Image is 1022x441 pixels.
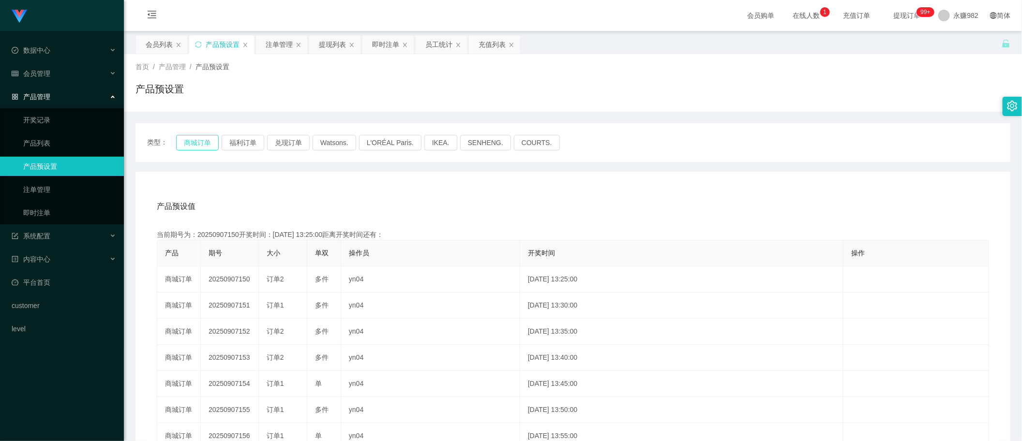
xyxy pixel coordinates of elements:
[23,133,116,153] a: 产品列表
[520,293,843,319] td: [DATE] 13:30:00
[341,397,520,423] td: yn04
[12,255,50,263] span: 内容中心
[455,42,461,48] i: 图标: close
[135,0,168,31] i: 图标: menu-fold
[839,12,875,19] span: 充值订单
[514,135,560,150] button: COURTS.
[201,266,259,293] td: 20250907150
[788,12,825,19] span: 在线人数
[12,93,50,101] span: 产品管理
[267,301,284,309] span: 订单1
[315,380,322,387] span: 单
[242,42,248,48] i: 图标: close
[147,135,176,150] span: 类型：
[12,232,50,240] span: 系统配置
[153,63,155,71] span: /
[23,203,116,222] a: 即时注单
[222,135,264,150] button: 福利订单
[341,371,520,397] td: yn04
[12,256,18,263] i: 图标: profile
[341,319,520,345] td: yn04
[195,63,229,71] span: 产品预设置
[23,110,116,130] a: 开奖记录
[176,135,219,150] button: 商城订单
[157,293,201,319] td: 商城订单
[201,397,259,423] td: 20250907155
[23,180,116,199] a: 注单管理
[479,35,506,54] div: 充值列表
[201,293,259,319] td: 20250907151
[315,301,329,309] span: 多件
[12,296,116,315] a: customer
[528,249,555,257] span: 开奖时间
[157,371,201,397] td: 商城订单
[195,41,202,48] i: 图标: sync
[990,12,997,19] i: 图标: global
[315,353,329,361] span: 多件
[165,249,179,257] span: 产品
[209,249,222,257] span: 期号
[23,157,116,176] a: 产品预设置
[851,249,865,257] span: 操作
[520,371,843,397] td: [DATE] 13:45:00
[341,266,520,293] td: yn04
[267,432,284,440] span: 订单1
[159,63,186,71] span: 产品管理
[315,249,329,257] span: 单双
[12,273,116,292] a: 图标: dashboard平台首页
[341,293,520,319] td: yn04
[12,233,18,239] i: 图标: form
[315,327,329,335] span: 多件
[341,345,520,371] td: yn04
[266,35,293,54] div: 注单管理
[917,7,934,17] sup: 268
[1002,39,1010,48] i: 图标: unlock
[349,42,355,48] i: 图标: close
[520,397,843,423] td: [DATE] 13:50:00
[201,345,259,371] td: 20250907153
[372,35,399,54] div: 即时注单
[201,319,259,345] td: 20250907152
[267,380,284,387] span: 订单1
[349,249,369,257] span: 操作员
[509,42,514,48] i: 图标: close
[12,47,18,54] i: 图标: check-circle-o
[201,371,259,397] td: 20250907154
[823,7,827,17] p: 1
[12,46,50,54] span: 数据中心
[135,82,184,96] h1: 产品预设置
[315,432,322,440] span: 单
[520,345,843,371] td: [DATE] 13:40:00
[157,230,989,240] div: 当前期号为：20250907150开奖时间：[DATE] 13:25:00距离开奖时间还有：
[424,135,457,150] button: IKEA.
[402,42,408,48] i: 图标: close
[12,70,18,77] i: 图标: table
[1007,101,1018,111] i: 图标: setting
[12,70,50,77] span: 会员管理
[157,266,201,293] td: 商城订单
[267,249,280,257] span: 大小
[315,275,329,283] span: 多件
[315,406,329,413] span: 多件
[12,319,116,338] a: level
[460,135,511,150] button: SENHENG.
[157,319,201,345] td: 商城订单
[425,35,452,54] div: 员工统计
[12,10,27,23] img: logo.9652507e.png
[359,135,421,150] button: L'ORÉAL Paris.
[176,42,181,48] i: 图标: close
[267,135,310,150] button: 兑现订单
[889,12,926,19] span: 提现订单
[267,353,284,361] span: 订单2
[267,327,284,335] span: 订单2
[135,63,149,71] span: 首页
[520,266,843,293] td: [DATE] 13:25:00
[12,93,18,100] i: 图标: appstore-o
[319,35,346,54] div: 提现列表
[520,319,843,345] td: [DATE] 13:35:00
[157,345,201,371] td: 商城订单
[296,42,301,48] i: 图标: close
[206,35,240,54] div: 产品预设置
[157,397,201,423] td: 商城订单
[157,201,195,212] span: 产品预设值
